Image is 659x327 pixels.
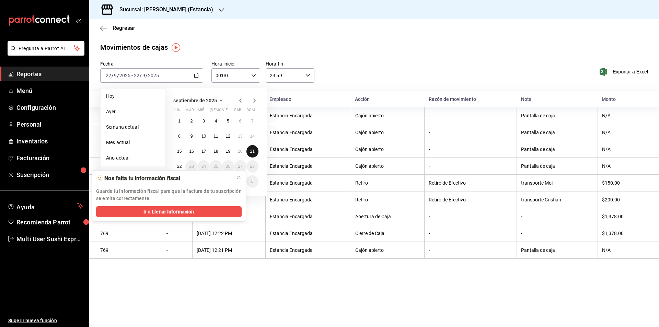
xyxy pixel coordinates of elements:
button: 12 de septiembre de 2025 [222,130,234,142]
div: - [429,247,512,253]
abbr: lunes [173,108,181,115]
span: septiembre de 2025 [173,98,217,103]
div: 🫥 Nos falta tu información fiscal [96,175,231,182]
abbr: miércoles [198,108,204,115]
abbr: 18 de septiembre de 2025 [213,149,218,154]
button: septiembre de 2025 [173,96,225,105]
abbr: 25 de septiembre de 2025 [213,164,218,169]
abbr: 3 de septiembre de 2025 [203,119,205,124]
div: Pantalla de caja [521,247,593,253]
span: Suscripción [16,170,83,179]
div: Pantalla de caja [521,147,593,152]
button: Regresar [100,25,135,31]
abbr: 11 de septiembre de 2025 [213,134,218,139]
div: Cierre de Caja [355,231,420,236]
abbr: 14 de septiembre de 2025 [250,134,255,139]
button: 19 de septiembre de 2025 [222,145,234,157]
abbr: 20 de septiembre de 2025 [238,149,242,154]
div: Cajón abierto [355,163,420,169]
div: Cajón abierto [355,247,420,253]
abbr: 16 de septiembre de 2025 [189,149,194,154]
abbr: 4 de septiembre de 2025 [215,119,217,124]
input: -- [134,73,140,78]
button: 7 de septiembre de 2025 [246,115,258,127]
span: / [117,73,119,78]
div: Empleado [269,96,347,102]
span: Inventarios [16,137,83,146]
span: Ayuda [16,202,74,210]
div: - [429,113,512,118]
button: 28 de septiembre de 2025 [246,160,258,173]
abbr: 28 de septiembre de 2025 [250,164,255,169]
button: 5 de octubre de 2025 [246,175,258,188]
button: 1 de septiembre de 2025 [173,115,185,127]
span: Pregunta a Parrot AI [19,45,74,52]
div: - [429,130,512,135]
button: 4 de septiembre de 2025 [210,115,222,127]
button: 24 de septiembre de 2025 [198,160,210,173]
div: Acción [355,96,420,102]
abbr: sábado [234,108,241,115]
div: Monto [602,96,648,102]
div: Cajón abierto [355,147,420,152]
button: 25 de septiembre de 2025 [210,160,222,173]
div: Nota [521,96,594,102]
span: Configuración [16,103,83,112]
div: $1,378.00 [602,214,648,219]
div: - [429,163,512,169]
div: Cajón abierto [355,113,420,118]
div: - [429,214,512,219]
button: 14 de septiembre de 2025 [246,130,258,142]
button: 23 de septiembre de 2025 [185,160,197,173]
span: Regresar [113,25,135,31]
div: N/A [602,113,648,118]
div: Pantalla de caja [521,163,593,169]
div: - [429,147,512,152]
input: -- [105,73,112,78]
abbr: 12 de septiembre de 2025 [226,134,230,139]
button: 13 de septiembre de 2025 [234,130,246,142]
button: 6 de septiembre de 2025 [234,115,246,127]
div: transporte Moi [521,180,593,186]
button: Ir a Llenar Información [96,206,242,217]
div: $1,378.00 [602,231,648,236]
div: N/A [602,163,648,169]
div: transporte Cristian [521,197,593,202]
span: / [140,73,142,78]
button: 26 de septiembre de 2025 [222,160,234,173]
abbr: 7 de septiembre de 2025 [251,119,254,124]
div: Retiro de Efectivo [429,180,512,186]
div: Pantalla de caja [521,130,593,135]
abbr: 13 de septiembre de 2025 [238,134,242,139]
button: 9 de septiembre de 2025 [185,130,197,142]
button: 22 de septiembre de 2025 [173,160,185,173]
div: Estancia Encargada [270,113,347,118]
div: $200.00 [602,197,648,202]
button: open_drawer_menu [76,18,81,23]
button: 15 de septiembre de 2025 [173,145,185,157]
abbr: 9 de septiembre de 2025 [190,134,193,139]
label: Fecha [100,61,203,66]
div: Movimientos de cajas [100,42,168,52]
button: Pregunta a Parrot AI [8,41,84,56]
div: - [521,214,593,219]
abbr: 26 de septiembre de 2025 [226,164,230,169]
abbr: domingo [246,108,255,115]
span: Multi User Sushi Express [16,234,83,244]
abbr: 19 de septiembre de 2025 [226,149,230,154]
span: Personal [16,120,83,129]
abbr: jueves [210,108,250,115]
div: - [521,231,593,236]
abbr: 10 de septiembre de 2025 [201,134,206,139]
div: N/A [602,147,648,152]
img: Tooltip marker [172,43,180,52]
button: 5 de septiembre de 2025 [222,115,234,127]
span: Año actual [106,154,159,162]
div: [DATE] 12:22 PM [197,231,261,236]
div: - [166,247,188,253]
span: Reportes [16,69,83,79]
div: Cajón abierto [355,130,420,135]
div: Estancia Encargada [270,130,347,135]
span: / [112,73,114,78]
